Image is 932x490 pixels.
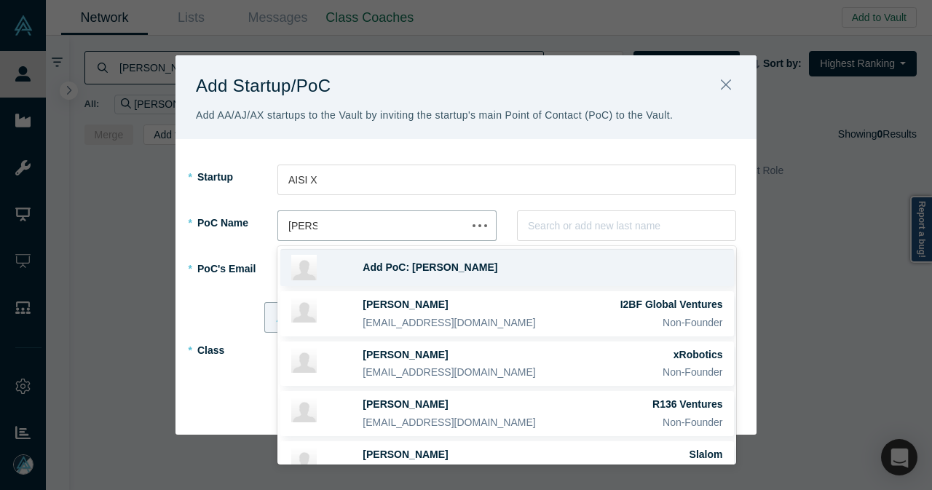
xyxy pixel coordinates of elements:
img: Denis Rodionov [291,347,317,373]
span: [EMAIL_ADDRESS][DOMAIN_NAME] [363,317,535,328]
span: Non-Founder [663,317,723,328]
img: alchemist Vault Logo [275,309,293,326]
img: new PoC [291,255,317,280]
p: Add AA/AJ/AX startups to the Vault by inviting the startup's main Point of Contact (PoC) to the V... [196,106,673,125]
span: [EMAIL_ADDRESS][DOMAIN_NAME] [363,366,535,378]
label: Class [196,338,277,363]
b: xRobotics [674,349,723,360]
span: [EMAIL_ADDRESS][DOMAIN_NAME] [363,416,535,428]
b: Slalom [690,448,723,460]
label: PoC Name [196,210,277,236]
span: Non-Founder [663,416,723,428]
label: PoC's Email [196,256,277,282]
img: Denis Efremov [291,397,317,422]
div: Alchemist [275,309,342,326]
button: Close [711,71,741,102]
b: I2BF Global Ventures [620,299,723,310]
b: [PERSON_NAME] [363,398,448,410]
b: [PERSON_NAME] [363,349,448,360]
img: Denis Lacasse [291,447,317,473]
img: Denis Kalyshkin [291,297,317,323]
span: Add PoC: [PERSON_NAME] [363,261,497,273]
h1: Add Startup/PoC [196,71,698,125]
label: Startup [196,165,277,190]
b: [PERSON_NAME] [363,299,448,310]
span: Non-Founder [663,366,723,378]
b: R136 Ventures [652,398,723,410]
b: [PERSON_NAME] [363,448,448,460]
